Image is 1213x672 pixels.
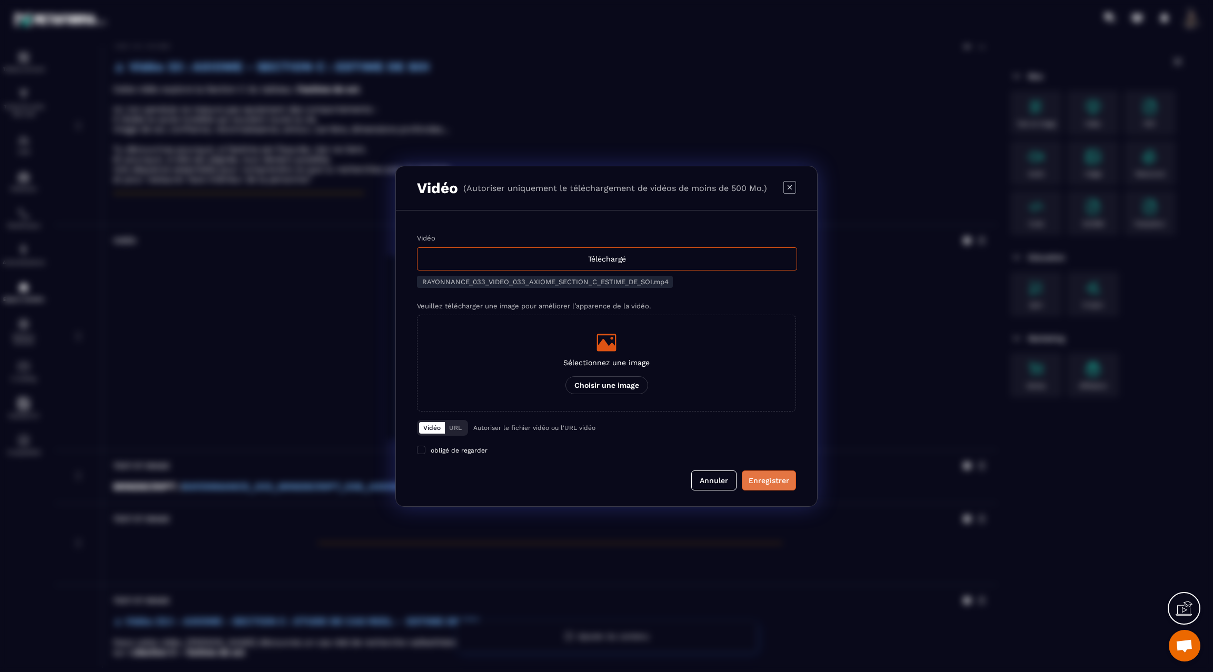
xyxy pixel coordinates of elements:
[431,447,488,454] span: obligé de regarder
[422,278,669,286] span: RAYONNANCE_033_VIDEO_033_AXIOME_SECTION_C_ESTIME_DE_SOI.mp4
[749,475,789,486] div: Enregistrer
[565,376,648,394] p: Choisir une image
[417,234,435,242] label: Vidéo
[445,422,466,434] button: URL
[473,424,595,432] p: Autoriser le fichier vidéo ou l'URL vidéo
[463,183,767,193] p: (Autoriser uniquement le téléchargement de vidéos de moins de 500 Mo.)
[417,179,458,197] h3: Vidéo
[563,358,650,367] p: Sélectionnez une image
[1169,630,1200,661] div: Ouvrir le chat
[417,302,651,310] label: Veuillez télécharger une image pour améliorer l’apparence de la vidéo.
[691,470,737,490] button: Annuler
[419,422,445,434] button: Vidéo
[417,247,797,270] div: Téléchargé
[742,470,796,490] button: Enregistrer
